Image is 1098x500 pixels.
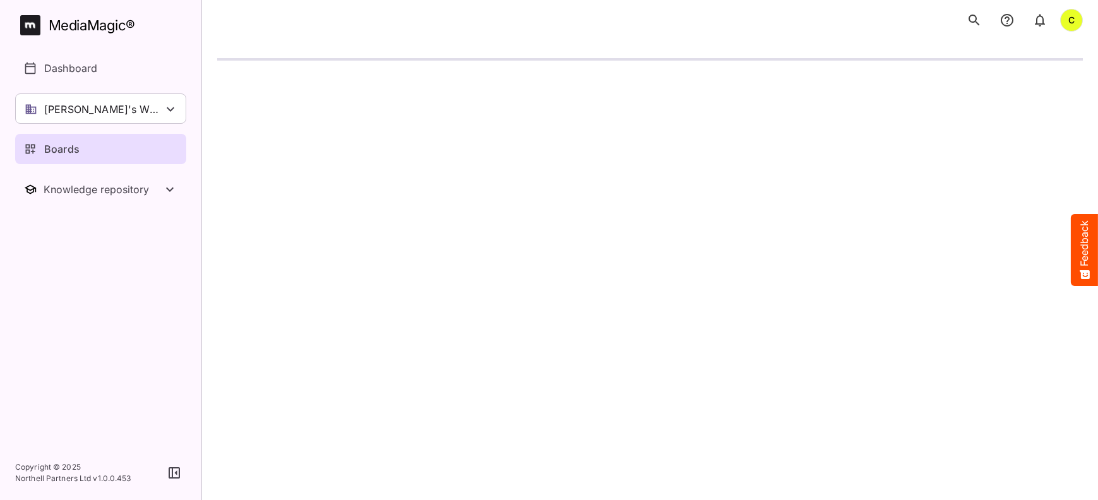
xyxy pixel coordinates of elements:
[994,8,1020,33] button: notifications
[1071,214,1098,286] button: Feedback
[15,174,186,205] button: Toggle Knowledge repository
[15,473,131,484] p: Northell Partners Ltd v 1.0.0.453
[49,15,135,36] div: MediaMagic ®
[44,102,163,117] p: [PERSON_NAME]'s Workspace
[15,134,186,164] a: Boards
[44,61,97,76] p: Dashboard
[15,53,186,83] a: Dashboard
[962,8,987,33] button: search
[44,141,80,157] p: Boards
[44,183,162,196] div: Knowledge repository
[1060,9,1083,32] div: C
[20,15,186,35] a: MediaMagic®
[15,174,186,205] nav: Knowledge repository
[1027,8,1053,33] button: notifications
[15,461,131,473] p: Copyright © 2025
